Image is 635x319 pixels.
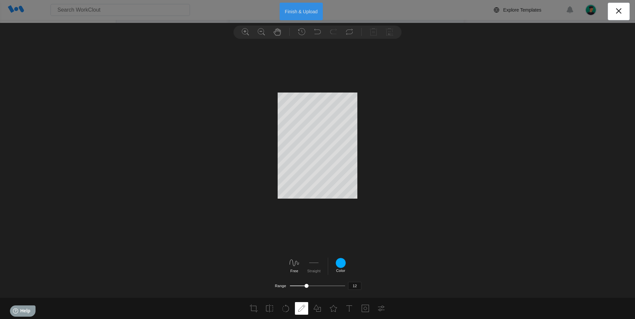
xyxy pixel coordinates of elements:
button: Finish & Upload [280,3,323,20]
div: Color [335,258,346,273]
label: Free [290,269,298,273]
label: Color [336,269,345,273]
label: Range [275,284,286,288]
label: Straight [307,269,320,273]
